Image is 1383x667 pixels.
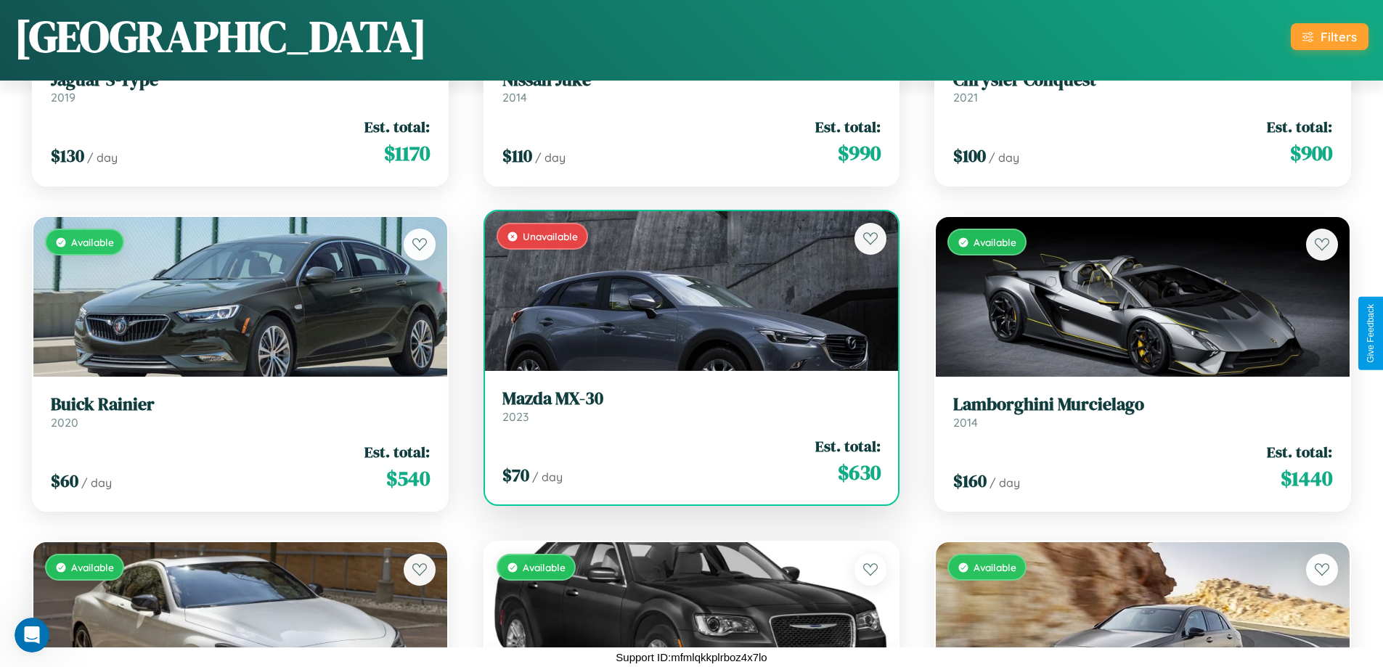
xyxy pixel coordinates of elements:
[364,116,430,137] span: Est. total:
[87,150,118,165] span: / day
[616,647,767,667] p: Support ID: mfmlqkkplrboz4x7lo
[51,394,430,430] a: Buick Rainier2020
[51,394,430,415] h3: Buick Rainier
[990,475,1020,490] span: / day
[523,230,578,242] span: Unavailable
[953,415,978,430] span: 2014
[1366,304,1376,363] div: Give Feedback
[51,90,76,105] span: 2019
[1290,139,1332,168] span: $ 900
[815,116,881,137] span: Est. total:
[502,144,532,168] span: $ 110
[15,7,427,66] h1: [GEOGRAPHIC_DATA]
[1321,29,1357,44] div: Filters
[502,463,529,487] span: $ 70
[532,470,563,484] span: / day
[502,388,881,409] h3: Mazda MX-30
[386,464,430,493] span: $ 540
[974,236,1016,248] span: Available
[502,90,527,105] span: 2014
[81,475,112,490] span: / day
[1281,464,1332,493] span: $ 1440
[502,409,529,424] span: 2023
[953,144,986,168] span: $ 100
[815,435,881,457] span: Est. total:
[384,139,430,168] span: $ 1170
[502,388,881,424] a: Mazda MX-302023
[51,469,78,493] span: $ 60
[974,561,1016,573] span: Available
[838,458,881,487] span: $ 630
[51,415,78,430] span: 2020
[51,144,84,168] span: $ 130
[953,469,987,493] span: $ 160
[989,150,1019,165] span: / day
[1267,116,1332,137] span: Est. total:
[1291,23,1368,50] button: Filters
[838,139,881,168] span: $ 990
[364,441,430,462] span: Est. total:
[953,70,1332,105] a: Chrysler Conquest2021
[1267,441,1332,462] span: Est. total:
[71,561,114,573] span: Available
[535,150,566,165] span: / day
[71,236,114,248] span: Available
[15,618,49,652] iframe: Intercom live chat
[953,90,978,105] span: 2021
[953,394,1332,415] h3: Lamborghini Murcielago
[51,70,430,105] a: Jaguar S-Type2019
[502,70,881,105] a: Nissan Juke2014
[523,561,566,573] span: Available
[953,394,1332,430] a: Lamborghini Murcielago2014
